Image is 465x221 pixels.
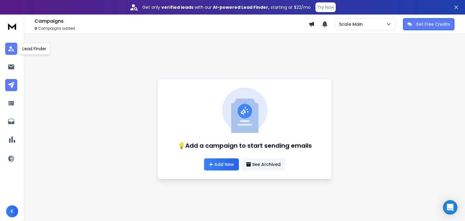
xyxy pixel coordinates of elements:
[241,158,285,170] button: See Archived
[6,21,18,32] img: logo
[6,205,18,217] button: K
[416,21,450,27] p: Get Free Credits
[317,4,334,10] p: Try Now
[403,18,454,30] button: Get Free Credits
[161,4,193,10] strong: verified leads
[35,26,308,31] p: Campaigns added
[204,158,239,170] a: Add New
[178,141,312,150] h1: 💡Add a campaign to start sending emails
[213,4,269,10] strong: AI-powered Lead Finder,
[443,200,457,215] div: Open Intercom Messenger
[18,43,50,54] div: Lead Finder
[339,21,365,27] p: Scale Main
[35,26,37,31] span: 0
[35,18,308,25] h1: Campaigns
[142,4,311,10] p: Get only with our starting at $22/mo
[315,2,336,12] button: Try Now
